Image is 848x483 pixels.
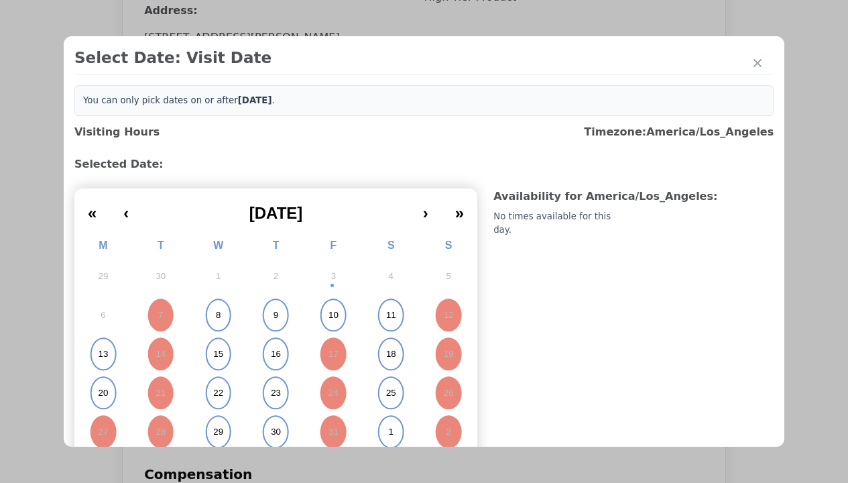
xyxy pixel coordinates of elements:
abbr: October 17, 2025 [328,348,339,360]
button: November 2, 2025 [420,413,477,451]
button: October 25, 2025 [362,374,420,413]
abbr: Tuesday [158,239,164,251]
h3: Visiting Hours [74,124,160,140]
b: [DATE] [238,95,272,105]
abbr: November 2, 2025 [446,426,450,438]
abbr: October 28, 2025 [156,426,166,438]
abbr: Thursday [273,239,280,251]
abbr: October 21, 2025 [156,387,166,399]
button: October 12, 2025 [420,296,477,335]
abbr: October 23, 2025 [271,387,281,399]
button: October 9, 2025 [247,296,305,335]
div: No times available for this day. [493,210,631,237]
abbr: October 1, 2025 [216,270,221,282]
button: November 1, 2025 [362,413,420,451]
abbr: November 1, 2025 [388,426,393,438]
button: October 31, 2025 [304,413,362,451]
button: October 5, 2025 [420,257,477,296]
button: October 4, 2025 [362,257,420,296]
abbr: September 30, 2025 [156,270,166,282]
abbr: October 10, 2025 [328,309,339,321]
button: October 2, 2025 [247,257,305,296]
abbr: October 22, 2025 [213,387,223,399]
abbr: October 30, 2025 [271,426,281,438]
button: October 6, 2025 [74,296,132,335]
h2: Select Date: Visit Date [74,47,774,68]
abbr: October 27, 2025 [98,426,108,438]
abbr: October 26, 2025 [444,387,454,399]
button: October 7, 2025 [132,296,190,335]
button: « [74,194,110,223]
abbr: October 13, 2025 [98,348,108,360]
abbr: October 25, 2025 [386,387,396,399]
button: October 23, 2025 [247,374,305,413]
abbr: October 5, 2025 [446,270,450,282]
abbr: October 11, 2025 [386,309,396,321]
button: October 15, 2025 [190,335,247,374]
abbr: October 3, 2025 [331,270,336,282]
h3: Selected Date: [74,156,774,172]
button: [DATE] [142,194,409,223]
button: October 1, 2025 [190,257,247,296]
abbr: October 9, 2025 [274,309,278,321]
abbr: Saturday [387,239,395,251]
button: October 16, 2025 [247,335,305,374]
button: October 28, 2025 [132,413,190,451]
button: October 13, 2025 [74,335,132,374]
div: You can only pick dates on or after . [74,85,774,116]
button: October 20, 2025 [74,374,132,413]
abbr: October 6, 2025 [101,309,105,321]
abbr: September 29, 2025 [98,270,108,282]
button: October 24, 2025 [304,374,362,413]
abbr: Friday [330,239,337,251]
button: October 27, 2025 [74,413,132,451]
button: October 26, 2025 [420,374,477,413]
span: [DATE] [249,204,303,222]
button: September 30, 2025 [132,257,190,296]
button: › [410,194,442,223]
abbr: October 24, 2025 [328,387,339,399]
button: October 10, 2025 [304,296,362,335]
button: October 11, 2025 [362,296,420,335]
abbr: October 14, 2025 [156,348,166,360]
button: October 29, 2025 [190,413,247,451]
abbr: Wednesday [213,239,223,251]
abbr: October 16, 2025 [271,348,281,360]
h3: Timezone: America/Los_Angeles [584,124,774,140]
abbr: October 12, 2025 [444,309,454,321]
abbr: October 2, 2025 [274,270,278,282]
abbr: October 19, 2025 [444,348,454,360]
abbr: October 4, 2025 [388,270,393,282]
h3: Availability for America/Los_Angeles : [493,189,774,205]
button: October 14, 2025 [132,335,190,374]
button: » [442,194,477,223]
button: October 3, 2025 [304,257,362,296]
abbr: Monday [99,239,107,251]
button: October 17, 2025 [304,335,362,374]
abbr: October 29, 2025 [213,426,223,438]
button: October 30, 2025 [247,413,305,451]
abbr: October 31, 2025 [328,426,339,438]
button: October 19, 2025 [420,335,477,374]
button: September 29, 2025 [74,257,132,296]
abbr: October 8, 2025 [216,309,221,321]
button: October 21, 2025 [132,374,190,413]
button: ‹ [110,194,142,223]
abbr: October 15, 2025 [213,348,223,360]
abbr: Sunday [445,239,452,251]
button: October 22, 2025 [190,374,247,413]
abbr: October 18, 2025 [386,348,396,360]
abbr: October 7, 2025 [158,309,163,321]
abbr: October 20, 2025 [98,387,108,399]
button: October 8, 2025 [190,296,247,335]
button: October 18, 2025 [362,335,420,374]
